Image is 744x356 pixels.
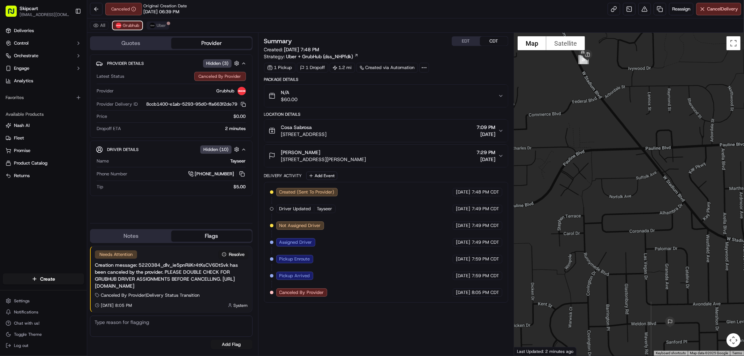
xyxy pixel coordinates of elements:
a: Returns [6,173,81,179]
a: 📗Knowledge Base [4,98,56,111]
span: [DATE] [456,256,470,262]
span: [DATE] [456,189,470,195]
div: 1 Pickup [264,63,295,73]
button: Resolve [219,250,248,259]
button: Show street map [518,36,546,50]
span: Pylon [69,118,84,123]
button: Toggle Theme [3,330,84,339]
span: Orchestrate [14,53,38,59]
div: $5.00 [106,184,246,190]
span: Cosa Sabrosa [281,124,312,131]
a: Created via Automation [356,63,418,73]
span: Provider Delivery ID [97,101,138,107]
span: Log out [14,343,28,348]
span: Toggle Theme [14,332,42,337]
div: We're available if you need us! [24,74,88,79]
span: Canceled By Provider [279,289,324,296]
span: [DATE] [456,239,470,245]
img: uber-new-logo.jpeg [150,23,155,28]
button: Log out [3,341,84,350]
button: Skipcart [20,5,38,12]
button: Chat with us! [3,318,84,328]
a: 💻API Documentation [56,98,115,111]
span: $0.00 [234,113,246,120]
button: Engage [3,63,84,74]
span: N/A [281,89,298,96]
span: Reassign [672,6,690,12]
button: Reassign [669,3,693,15]
span: Nash AI [14,122,30,129]
span: [DATE] [476,156,495,163]
div: 📗 [7,102,13,107]
span: [DATE] [456,222,470,229]
span: Provider Details [107,61,144,66]
button: Cosa Sabrosa[STREET_ADDRESS]7:09 PM[DATE] [264,120,508,142]
span: Name [97,158,109,164]
span: 7:59 PM CDT [472,273,499,279]
button: 8ccb1400-e1ab-5293-95d0-ffa663f2de79 [146,101,246,107]
div: Package Details [264,77,508,82]
span: Uber [157,23,166,28]
button: Driver DetailsHidden (10) [96,144,247,155]
img: 5e692f75ce7d37001a5d71f1 [116,23,121,28]
span: Product Catalog [14,160,47,166]
span: Control [14,40,29,46]
img: 1736555255976-a54dd68f-1ca7-489b-9aae-adbdc363a1c4 [7,67,20,79]
button: Product Catalog [3,158,84,169]
div: Favorites [3,92,84,103]
button: Returns [3,170,84,181]
div: Last Updated: 2 minutes ago [514,347,577,356]
span: Created: [264,46,320,53]
span: Returns [14,173,30,179]
div: Delivery Activity [264,173,302,179]
button: All [90,21,108,30]
button: Grubhub [113,21,142,30]
span: 8:05 PM CDT [472,289,499,296]
button: Toggle fullscreen view [727,36,741,50]
span: [STREET_ADDRESS] [281,131,327,138]
a: Uber + GrubHub (dss_NHPfdk) [286,53,359,60]
span: Created (Sent To Provider) [279,189,335,195]
span: $60.00 [281,96,298,103]
span: Price [97,113,107,120]
button: CancelDelivery [696,3,741,15]
span: Dropoff ETA [97,126,121,132]
span: Deliveries [14,28,34,34]
button: Keyboard shortcuts [656,351,686,356]
input: Got a question? Start typing here... [18,45,126,52]
button: [EMAIL_ADDRESS][DOMAIN_NAME] [20,12,69,17]
button: Add Flag [211,340,253,349]
span: Knowledge Base [14,101,53,108]
span: Pickup Enroute [279,256,310,262]
span: Phone Number [97,171,127,177]
a: Powered byPylon [49,118,84,123]
div: 1.2 mi [330,63,355,73]
button: Start new chat [119,69,127,77]
div: 💻 [59,102,65,107]
span: 7:49 PM CDT [472,239,499,245]
span: 7:48 PM CDT [472,189,499,195]
p: Welcome 👋 [7,28,127,39]
span: 7:59 PM CDT [472,256,499,262]
button: [PERSON_NAME][STREET_ADDRESS][PERSON_NAME]7:29 PM[DATE] [264,145,508,167]
button: EDT [452,37,480,46]
span: 7:49 PM CDT [472,222,499,229]
div: Needs Attention [95,250,137,259]
a: Product Catalog [6,160,81,166]
span: Promise [14,147,30,154]
button: Create [3,273,84,285]
div: Canceled [105,3,142,15]
span: [PERSON_NAME] [281,149,321,156]
span: Pickup Arrived [279,273,310,279]
button: Hidden (3) [203,59,241,68]
button: Add Event [306,172,337,180]
span: Hidden ( 10 ) [203,146,228,153]
img: Nash [7,7,21,21]
button: Provider [171,38,252,49]
div: Strategy: [264,53,359,60]
div: 2 minutes [124,126,246,132]
button: Uber [146,21,169,30]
